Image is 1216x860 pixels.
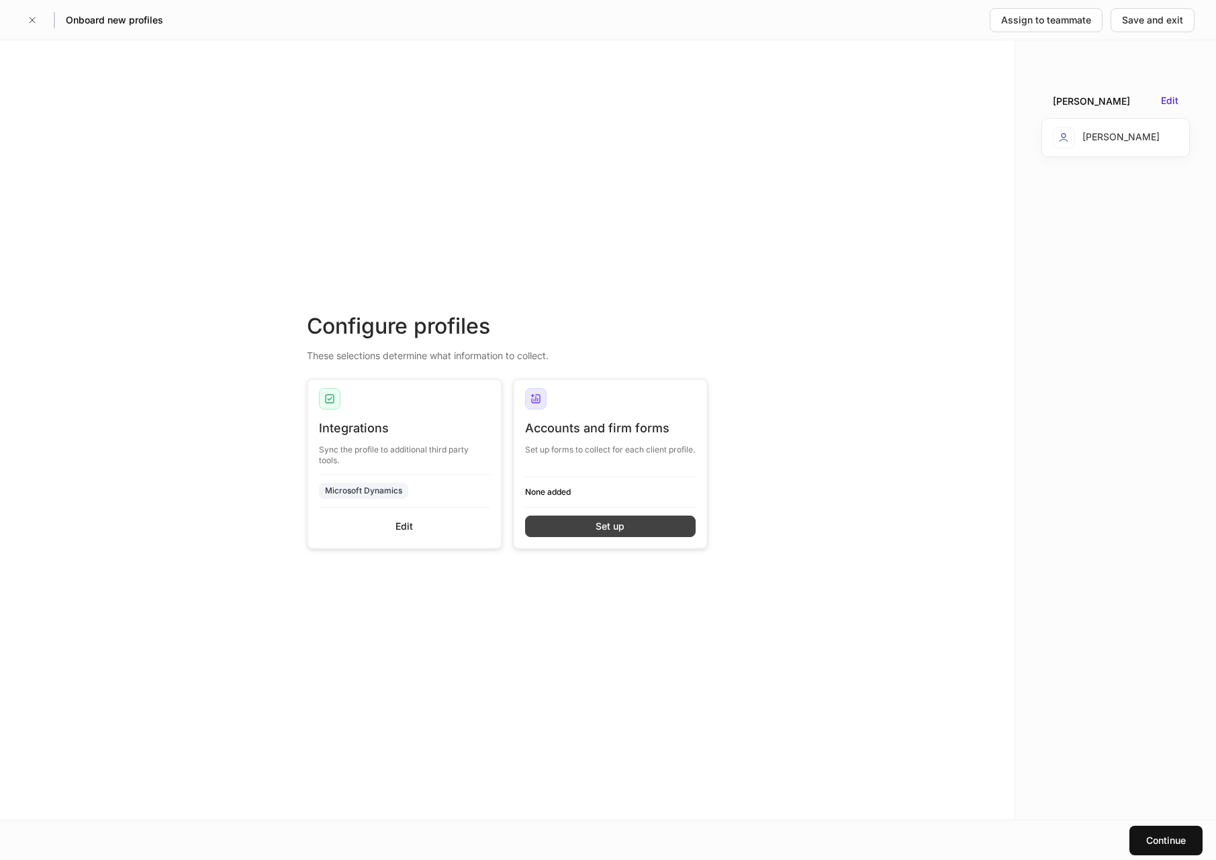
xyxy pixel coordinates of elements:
[525,420,696,436] div: Accounts and firm forms
[307,341,708,363] div: These selections determine what information to collect.
[525,436,696,455] div: Set up forms to collect for each client profile.
[1001,13,1091,27] div: Assign to teammate
[1111,8,1195,32] button: Save and exit
[307,312,708,341] div: Configure profiles
[1161,94,1178,108] button: Edit
[66,13,163,27] h5: Onboard new profiles
[1053,95,1130,108] div: [PERSON_NAME]
[990,8,1103,32] button: Assign to teammate
[325,484,402,497] div: Microsoft Dynamics
[395,520,413,533] div: Edit
[1146,834,1186,847] div: Continue
[1129,826,1203,855] button: Continue
[319,420,490,436] div: Integrations
[525,516,696,537] button: Set up
[1122,13,1183,27] div: Save and exit
[596,520,624,533] div: Set up
[319,516,490,537] button: Edit
[319,436,490,466] div: Sync the profile to additional third party tools.
[525,485,696,498] h6: None added
[1053,127,1160,148] div: [PERSON_NAME]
